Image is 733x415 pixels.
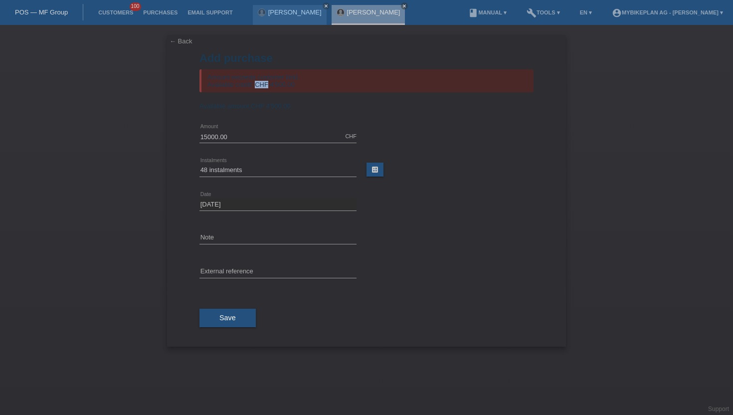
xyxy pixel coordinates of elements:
a: calculate [366,163,383,177]
i: close [324,3,329,8]
a: close [323,2,330,9]
a: [PERSON_NAME] [268,8,322,16]
i: build [527,8,537,18]
div: Amount exceeds customer limit. Available credit: CHF 4'500.00 [199,69,534,92]
span: Save [219,314,236,322]
i: calculate [371,166,379,174]
a: Email Support [183,9,237,15]
a: account_circleMybikeplan AG - [PERSON_NAME] ▾ [607,9,728,15]
div: Available amount: [199,102,534,110]
a: Purchases [138,9,183,15]
i: account_circle [612,8,622,18]
a: POS — MF Group [15,8,68,16]
i: close [402,3,407,8]
a: buildTools ▾ [522,9,565,15]
div: CHF [345,133,357,139]
a: EN ▾ [575,9,597,15]
button: Save [199,309,256,328]
a: Support [708,406,729,413]
h1: Add purchase [199,52,534,64]
span: 100 [130,2,142,11]
i: book [468,8,478,18]
span: CHF 4'500.00 [251,102,291,110]
a: close [401,2,408,9]
a: Customers [93,9,138,15]
a: bookManual ▾ [463,9,512,15]
a: ← Back [170,37,192,45]
a: [PERSON_NAME] [347,8,400,16]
